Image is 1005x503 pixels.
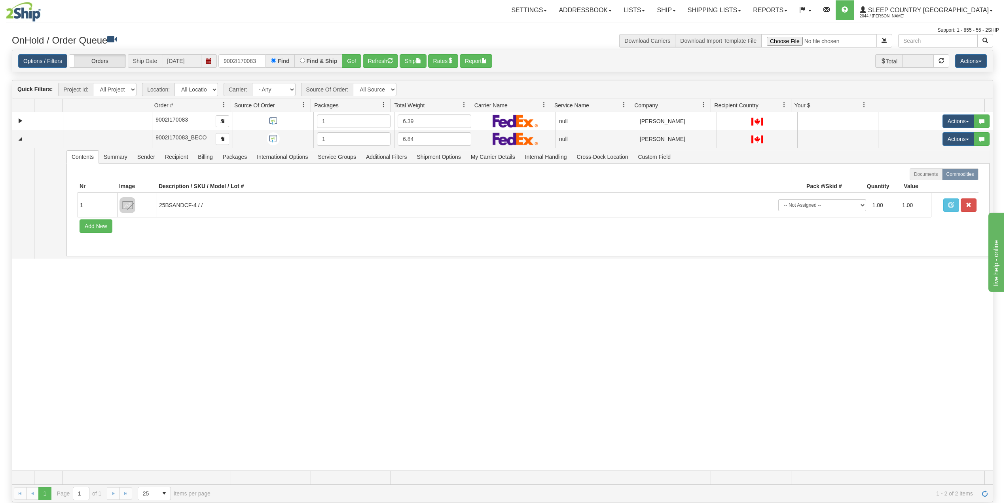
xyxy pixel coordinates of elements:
[899,196,929,214] td: 1.00
[12,34,497,46] h3: OnHold / Order Queue
[222,490,973,497] span: 1 - 2 of 2 items
[377,98,391,112] a: Packages filter column settings
[636,112,717,130] td: [PERSON_NAME]
[307,58,338,64] label: Find & Ship
[898,34,978,48] input: Search
[38,487,51,500] span: Page 1
[556,112,636,130] td: null
[777,98,791,112] a: Recipient Country filter column settings
[762,34,877,48] input: Import
[342,54,361,68] button: Go!
[73,487,89,500] input: Page 1
[313,151,360,163] span: Service Groups
[58,83,93,96] span: Project Id:
[977,34,993,48] button: Search
[301,83,353,96] span: Source Of Order:
[844,180,891,193] th: Quantity
[651,0,681,20] a: Ship
[978,487,991,500] a: Refresh
[143,490,153,497] span: 25
[891,180,931,193] th: Value
[216,115,229,127] button: Copy to clipboard
[617,98,631,112] a: Service Name filter column settings
[955,54,987,68] button: Actions
[400,54,427,68] button: Ship
[297,98,311,112] a: Source Of Order filter column settings
[78,193,117,217] td: 1
[267,132,280,145] img: API
[69,55,126,68] label: Orders
[875,54,903,68] span: Total
[117,180,157,193] th: Image
[520,151,572,163] span: Internal Handling
[457,98,471,112] a: Total Weight filter column settings
[80,219,112,233] button: Add New
[57,487,102,500] span: Page of 1
[493,132,538,145] img: FedEx
[942,132,974,146] button: Actions
[857,98,871,112] a: Your $ filter column settings
[942,114,974,128] button: Actions
[99,151,132,163] span: Summary
[78,180,117,193] th: Nr
[157,193,773,217] td: 25BSANDCF-4 / /
[15,116,25,126] a: Expand
[138,487,171,500] span: Page sizes drop down
[193,151,217,163] span: Billing
[267,114,280,128] img: API
[218,151,252,163] span: Packages
[634,101,658,109] span: Company
[12,80,993,99] div: grid toolbar
[394,101,425,109] span: Total Weight
[412,151,465,163] span: Shipment Options
[633,151,675,163] span: Custom Field
[133,151,160,163] span: Sender
[680,38,757,44] a: Download Import Template File
[466,151,520,163] span: My Carrier Details
[773,180,844,193] th: Pack #/Skid #
[6,2,41,22] img: logo2044.jpg
[160,151,193,163] span: Recipient
[278,58,290,64] label: Find
[537,98,551,112] a: Carrier Name filter column settings
[942,168,978,180] label: Commodities
[363,54,398,68] button: Refresh
[157,180,773,193] th: Description / SKU / Model / Lot #
[474,101,508,109] span: Carrier Name
[217,98,231,112] a: Order # filter column settings
[6,5,73,14] div: live help - online
[6,27,999,34] div: Support: 1 - 855 - 55 - 2SHIP
[234,101,275,109] span: Source Of Order
[138,487,210,500] span: items per page
[554,101,589,109] span: Service Name
[556,130,636,148] td: null
[618,0,651,20] a: Lists
[218,54,266,68] input: Order #
[747,0,793,20] a: Reports
[155,116,188,123] span: 9002I170083
[216,133,229,145] button: Copy to clipboard
[987,211,1004,292] iframe: chat widget
[572,151,633,163] span: Cross-Dock Location
[866,7,989,13] span: Sleep Country [GEOGRAPHIC_DATA]
[18,54,67,68] a: Options / Filters
[714,101,758,109] span: Recipient Country
[854,0,999,20] a: Sleep Country [GEOGRAPHIC_DATA] 2044 / [PERSON_NAME]
[795,101,810,109] span: Your $
[142,83,174,96] span: Location:
[751,135,763,143] img: CA
[751,118,763,126] img: CA
[17,85,53,93] label: Quick Filters:
[119,197,135,213] img: 8DAB37Fk3hKpn3AAAAAElFTkSuQmCC
[428,54,459,68] button: Rates
[361,151,412,163] span: Additional Filters
[505,0,553,20] a: Settings
[154,101,173,109] span: Order #
[158,487,171,500] span: select
[636,130,717,148] td: [PERSON_NAME]
[910,168,942,180] label: Documents
[15,134,25,144] a: Collapse
[624,38,670,44] a: Download Carriers
[224,83,252,96] span: Carrier:
[869,196,899,214] td: 1.00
